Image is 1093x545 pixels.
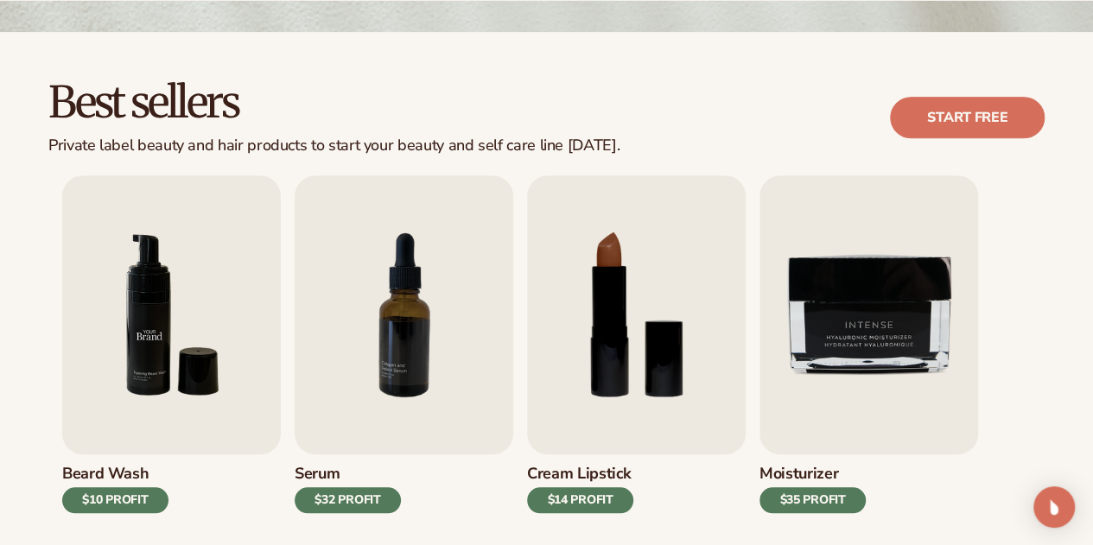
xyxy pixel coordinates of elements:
h3: Serum [295,465,401,484]
h3: Moisturizer [759,465,866,484]
div: Open Intercom Messenger [1033,486,1075,528]
a: 7 / 9 [295,175,513,537]
div: $10 PROFIT [62,487,168,513]
h3: Cream Lipstick [527,465,633,484]
img: Shopify Image 10 [62,175,281,454]
div: Private label beauty and hair products to start your beauty and self care line [DATE]. [48,136,620,155]
a: 9 / 9 [759,175,978,537]
div: $32 PROFIT [295,487,401,513]
h2: Best sellers [48,80,620,126]
div: $14 PROFIT [527,487,633,513]
a: 6 / 9 [62,175,281,537]
h3: Beard Wash [62,465,168,484]
a: 8 / 9 [527,175,746,537]
a: Start free [890,97,1045,138]
div: $35 PROFIT [759,487,866,513]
